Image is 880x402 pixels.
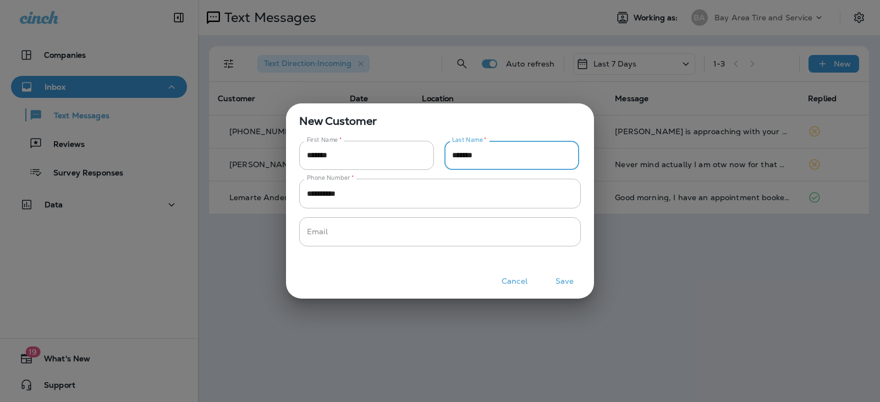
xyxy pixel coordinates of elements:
label: Last Name [452,136,487,144]
button: Cancel [494,273,535,290]
label: Phone Number [307,174,354,182]
button: Save [544,273,585,290]
label: First Name [307,136,342,144]
span: New Customer [286,103,594,130]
